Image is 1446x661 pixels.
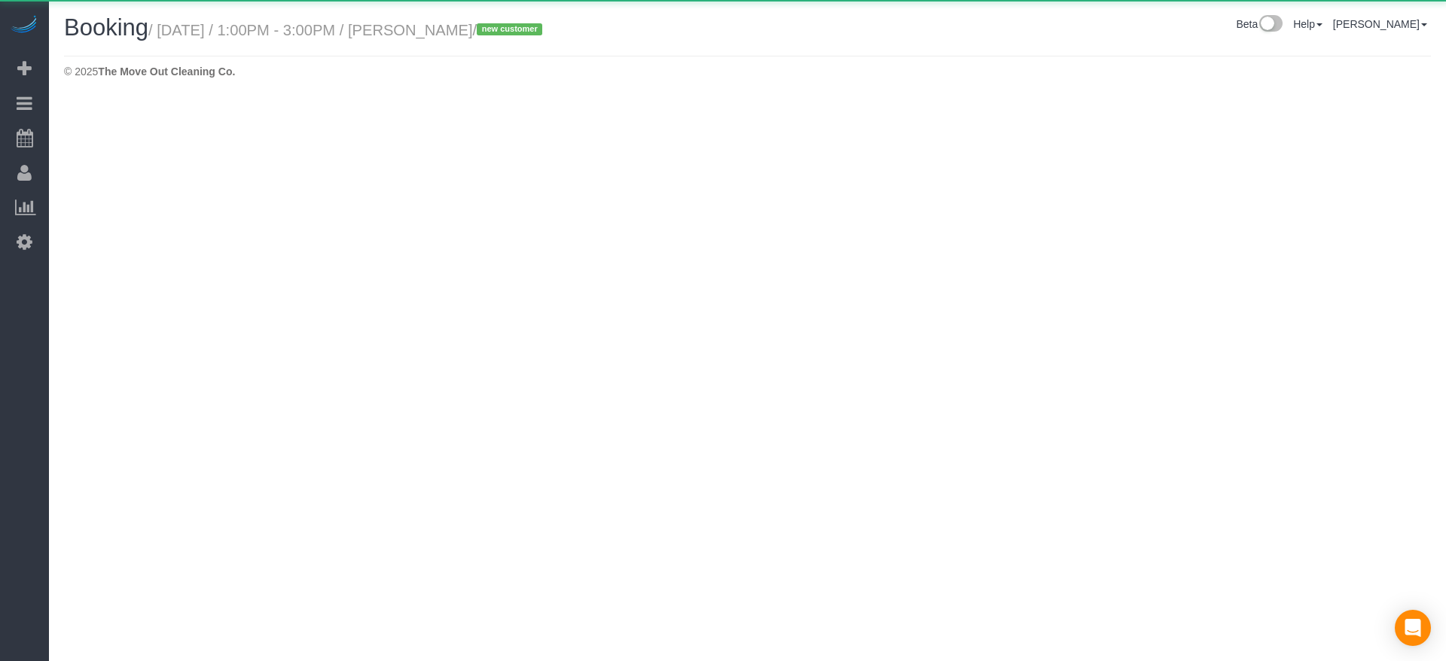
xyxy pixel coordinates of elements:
[1395,610,1431,646] div: Open Intercom Messenger
[1293,18,1322,30] a: Help
[64,14,148,41] span: Booking
[1236,18,1283,30] a: Beta
[473,22,548,38] span: /
[98,65,235,78] strong: The Move Out Cleaning Co.
[1258,15,1283,35] img: New interface
[9,15,39,36] img: Automaid Logo
[148,22,547,38] small: / [DATE] / 1:00PM - 3:00PM / [PERSON_NAME]
[1333,18,1427,30] a: [PERSON_NAME]
[64,64,1431,79] div: © 2025
[477,23,542,35] span: new customer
